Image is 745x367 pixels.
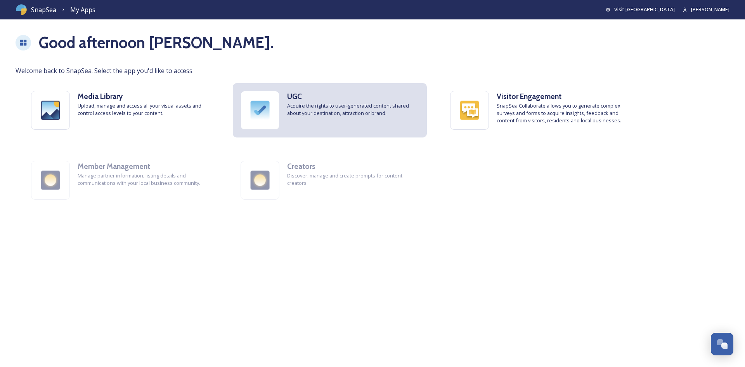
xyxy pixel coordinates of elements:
strong: Creators [287,162,315,171]
a: [PERSON_NAME] [675,6,729,13]
span: Discover, manage and create prompts for content creators. [287,172,419,187]
button: Open Chat [711,333,733,355]
span: Acquire the rights to user-generated content shared about your destination, attraction or brand. [287,102,419,117]
a: UGCAcquire the rights to user-generated content shared about your destination, attraction or brand. [225,75,435,145]
img: collaborate.png [450,91,489,129]
a: Member ManagementManage partner information, listing details and communications with your local b... [16,145,225,215]
span: SnapSea [31,5,56,14]
span: My Apps [70,5,95,14]
span: Visit [GEOGRAPHIC_DATA] [614,6,675,13]
span: Welcome back to SnapSea. Select the app you'd like to access. [16,66,729,75]
h1: Good afternoon [PERSON_NAME] . [39,31,274,54]
img: partners.png [241,161,279,199]
a: Visit [GEOGRAPHIC_DATA] [606,6,675,13]
img: media-library.png [31,91,69,129]
strong: UGC [287,92,302,101]
a: Visitor EngagementSnapSea Collaborate allows you to generate complex surveys and forms to acquire... [435,75,644,145]
a: My Apps [70,5,95,15]
strong: Member Management [78,162,150,171]
span: [PERSON_NAME] [691,6,729,13]
strong: Visitor Engagement [497,92,561,101]
a: Media LibraryUpload, manage and access all your visual assets and control access levels to your c... [16,75,225,145]
span: SnapSea Collaborate allows you to generate complex surveys and forms to acquire insights, feedbac... [497,102,629,125]
a: CreatorsDiscover, manage and create prompts for content creators. [225,145,435,215]
img: ugc.png [241,91,279,129]
img: snapsea-logo.png [16,4,27,16]
strong: Media Library [78,92,123,101]
span: Manage partner information, listing details and communications with your local business community. [78,172,210,187]
img: partners.png [31,161,69,199]
span: Upload, manage and access all your visual assets and control access levels to your content. [78,102,210,117]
